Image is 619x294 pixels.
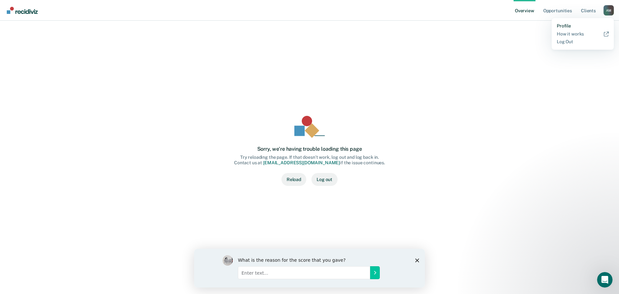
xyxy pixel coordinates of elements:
a: [EMAIL_ADDRESS][DOMAIN_NAME] [263,160,340,165]
button: Reload [281,173,306,186]
a: Log Out [557,39,609,45]
div: Sorry, we’re having trouble loading this page [257,146,362,152]
a: Profile [557,23,609,29]
img: Recidiviz [7,7,38,14]
div: A M [604,5,614,15]
iframe: Survey by Kim from Recidiviz [194,249,425,288]
button: Profile dropdown button [604,5,614,15]
button: Log out [311,173,338,186]
iframe: Intercom live chat [597,272,613,288]
div: Try reloading the page. If that doesn’t work, log out and log back in. Contact us at if the issue... [234,155,385,166]
a: How it works [557,31,609,37]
